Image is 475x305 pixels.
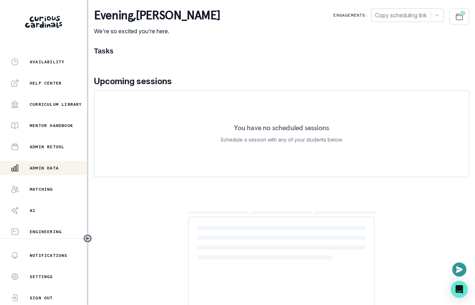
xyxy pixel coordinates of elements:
p: Mentor Handbook [30,123,73,128]
p: Matching [30,186,53,192]
img: Curious Cardinals Logo [25,16,62,28]
button: Open or close messaging widget [452,263,467,277]
p: Engineering [30,229,61,235]
p: Admin Data [30,165,59,171]
p: Upcoming sessions [94,75,469,88]
button: Schedule Sessions [450,8,469,24]
div: Open Intercom Messenger [451,281,468,298]
p: Curriculum Library [30,102,82,107]
p: Engagements: [334,12,368,18]
p: Notifications [30,253,68,258]
h1: Tasks [94,47,469,55]
p: Help Center [30,80,61,86]
p: Availability [30,59,64,65]
p: AI [30,208,35,213]
p: Settings [30,274,53,280]
p: Sign Out [30,295,53,301]
p: We're so excited you're here. [94,27,220,35]
p: Admin Retool [30,144,64,150]
p: evening , [PERSON_NAME] [94,8,220,23]
button: Toggle sidebar [83,234,92,243]
p: You have no scheduled sessions [234,124,329,131]
p: Schedule a session with any of your students below. [221,136,343,144]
